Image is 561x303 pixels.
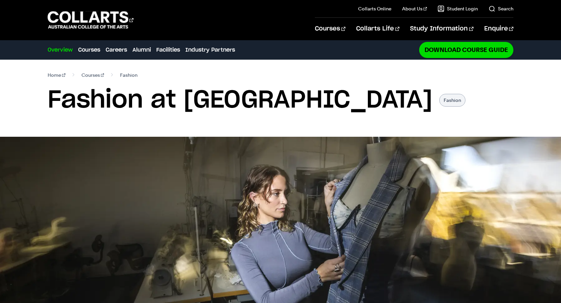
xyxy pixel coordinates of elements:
a: Industry Partners [185,46,235,54]
a: Overview [48,46,73,54]
a: Courses [315,18,345,40]
p: Fashion [439,94,465,107]
a: Facilities [156,46,180,54]
a: Courses [81,70,104,80]
h1: Fashion at [GEOGRAPHIC_DATA] [48,85,433,115]
a: Enquire [484,18,513,40]
a: Study Information [410,18,473,40]
a: Home [48,70,65,80]
a: Collarts Life [356,18,399,40]
div: Go to homepage [48,10,133,29]
a: Download Course Guide [419,42,513,58]
a: Search [489,5,513,12]
a: Courses [78,46,100,54]
a: Collarts Online [358,5,391,12]
a: Student Login [438,5,478,12]
a: About Us [402,5,427,12]
span: Fashion [120,70,137,80]
a: Careers [106,46,127,54]
a: Alumni [132,46,151,54]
